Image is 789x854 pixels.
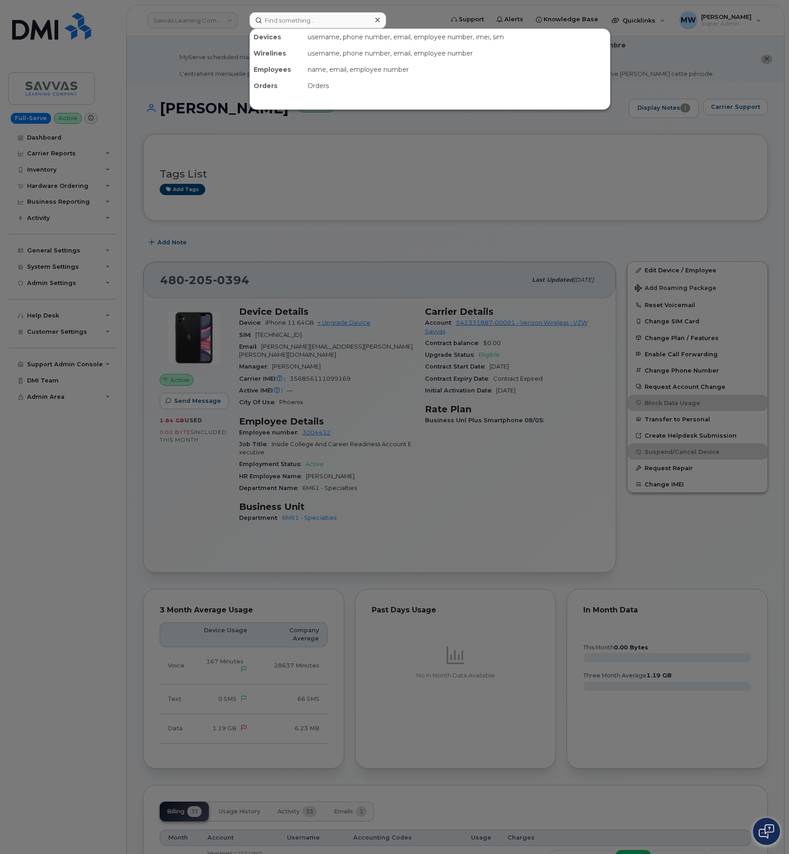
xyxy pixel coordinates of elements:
div: username, phone number, email, employee number, imei, sim [304,29,610,45]
img: Open chat [759,824,774,839]
div: name, email, employee number [304,61,610,78]
div: Devices [250,29,304,45]
div: username, phone number, email, employee number [304,45,610,61]
div: Employees [250,61,304,78]
div: Orders [304,78,610,94]
div: Orders [250,78,304,94]
div: Wirelines [250,45,304,61]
